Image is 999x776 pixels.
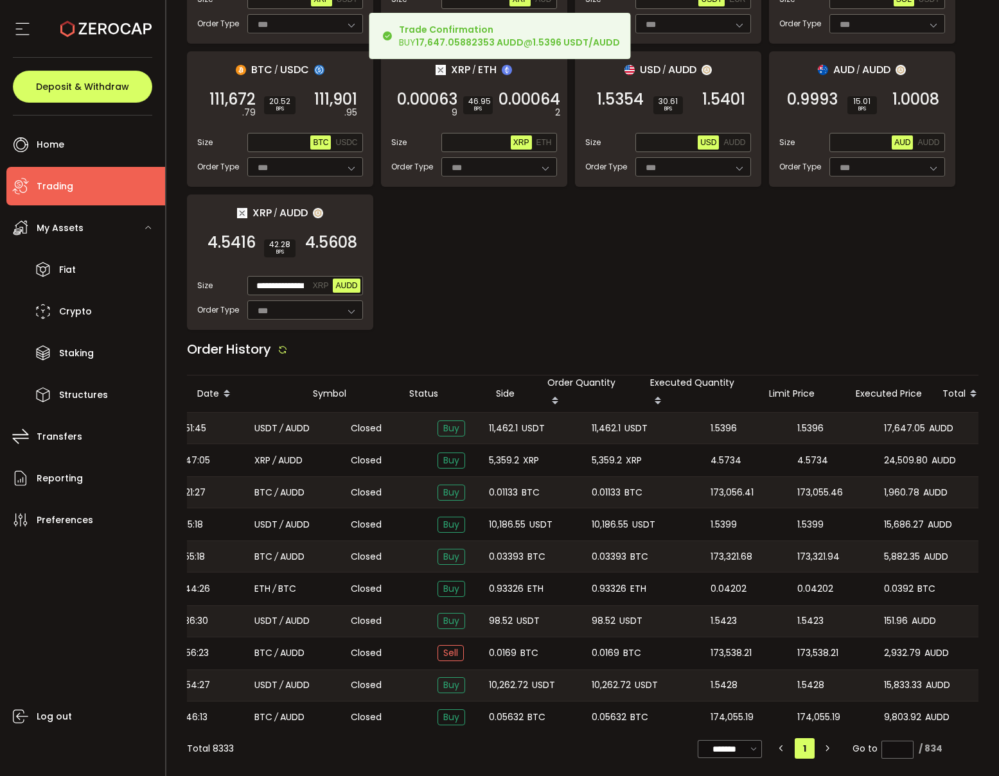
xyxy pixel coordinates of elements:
[280,485,305,500] span: AUDD
[592,485,621,500] span: 0.01133
[59,261,76,279] span: Fiat
[630,710,648,725] span: BTC
[797,678,824,693] span: 1.5428
[924,549,948,564] span: AUDD
[59,386,108,404] span: Structures
[280,62,309,78] span: USDC
[711,678,738,693] span: 1.5428
[592,549,626,564] span: 0.03393
[351,454,382,467] span: Closed
[314,93,357,106] span: 111,901
[313,281,329,290] span: XRP
[279,421,283,436] em: /
[721,135,748,150] button: AUDD
[896,65,906,75] img: zuPXiwguUFiBOIQyqLOiXsnnNitlx7q4LCwEbLHADjIpTka+Lip0HH8D0VTrd02z+wEAAAAASUVORK5CYII=
[894,138,910,147] span: AUD
[438,453,465,469] span: Buy
[632,517,655,532] span: USDT
[833,62,854,78] span: AUD
[274,710,278,725] em: /
[274,485,278,500] em: /
[254,646,272,660] span: BTC
[489,646,517,660] span: 0.0169
[711,517,737,532] span: 1.5399
[630,582,646,596] span: ETH
[624,485,642,500] span: BTC
[917,138,939,147] span: AUDD
[252,205,272,221] span: XRP
[254,485,272,500] span: BTC
[702,65,712,75] img: zuPXiwguUFiBOIQyqLOiXsnnNitlx7q4LCwEbLHADjIpTka+Lip0HH8D0VTrd02z+wEAAAAASUVORK5CYII=
[236,65,246,75] img: btc_portfolio.svg
[711,646,752,660] span: 173,538.21
[711,549,752,564] span: 173,321.68
[630,549,648,564] span: BTC
[917,582,935,596] span: BTC
[640,62,660,78] span: USD
[279,205,308,221] span: AUDD
[59,302,92,321] span: Crypto
[892,135,913,150] button: AUD
[489,549,524,564] span: 0.03393
[438,485,465,501] span: Buy
[700,138,716,147] span: USD
[592,453,622,468] span: 5,359.2
[884,421,925,436] span: 17,647.05
[269,98,290,105] span: 20.52
[536,138,552,147] span: ETH
[884,614,908,628] span: 151.96
[624,421,648,436] span: USDT
[659,98,678,105] span: 30.61
[592,582,626,596] span: 0.93326
[351,678,382,692] span: Closed
[187,340,271,358] span: Order History
[489,614,513,628] span: 98.52
[489,678,528,693] span: 10,262.72
[438,645,464,661] span: Sell
[797,453,828,468] span: 4.5734
[698,135,719,150] button: USD
[254,582,270,596] span: ETH
[333,135,360,150] button: USDC
[623,646,641,660] span: BTC
[711,710,754,725] span: 174,055.19
[279,614,283,628] em: /
[929,421,953,436] span: AUDD
[438,581,465,597] span: Buy
[862,62,890,78] span: AUDD
[269,241,290,248] span: 42.28
[278,582,296,596] span: BTC
[305,236,357,249] span: 4.5608
[592,678,631,693] span: 10,262.72
[197,280,213,291] span: Size
[486,386,537,401] div: Side
[818,65,828,75] img: aud_portfolio.svg
[520,646,538,660] span: BTC
[197,137,213,148] span: Size
[251,62,272,78] span: BTC
[797,517,824,532] span: 1.5399
[845,386,932,401] div: Executed Price
[351,518,382,531] span: Closed
[585,161,627,173] span: Order Type
[254,517,278,532] span: USDT
[279,678,283,693] em: /
[59,344,94,363] span: Staking
[333,279,360,293] button: AUDD
[351,646,382,660] span: Closed
[254,421,278,436] span: USDT
[529,517,553,532] span: USDT
[797,582,833,596] span: 0.04202
[884,582,914,596] span: 0.0392
[711,485,754,500] span: 173,056.41
[779,161,821,173] span: Order Type
[197,304,239,316] span: Order Type
[517,614,540,628] span: USDT
[533,36,620,49] b: 1.5396 USDT/AUDD
[797,710,840,725] span: 174,055.19
[274,549,278,564] em: /
[391,161,433,173] span: Order Type
[208,236,256,249] span: 4.5416
[242,106,256,119] em: .79
[884,453,928,468] span: 24,509.80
